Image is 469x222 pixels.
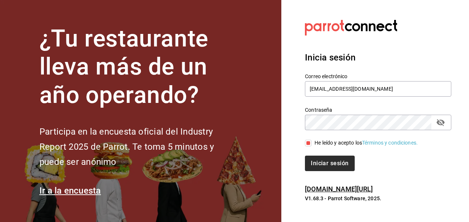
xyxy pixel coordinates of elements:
label: Correo electrónico [305,73,451,79]
h1: ¿Tu restaurante lleva más de un año operando? [39,25,239,110]
p: V1.68.3 - Parrot Software, 2025. [305,195,451,202]
h3: Inicia sesión [305,51,451,64]
div: He leído y acepto los [315,139,418,147]
button: passwordField [434,116,447,129]
input: Ingresa tu correo electrónico [305,81,451,97]
a: [DOMAIN_NAME][URL] [305,185,373,193]
button: Iniciar sesión [305,156,354,171]
a: Ir a la encuesta [39,185,101,196]
label: Contraseña [305,107,451,112]
h2: Participa en la encuesta oficial del Industry Report 2025 de Parrot. Te toma 5 minutos y puede se... [39,124,239,169]
a: Términos y condiciones. [362,140,418,146]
